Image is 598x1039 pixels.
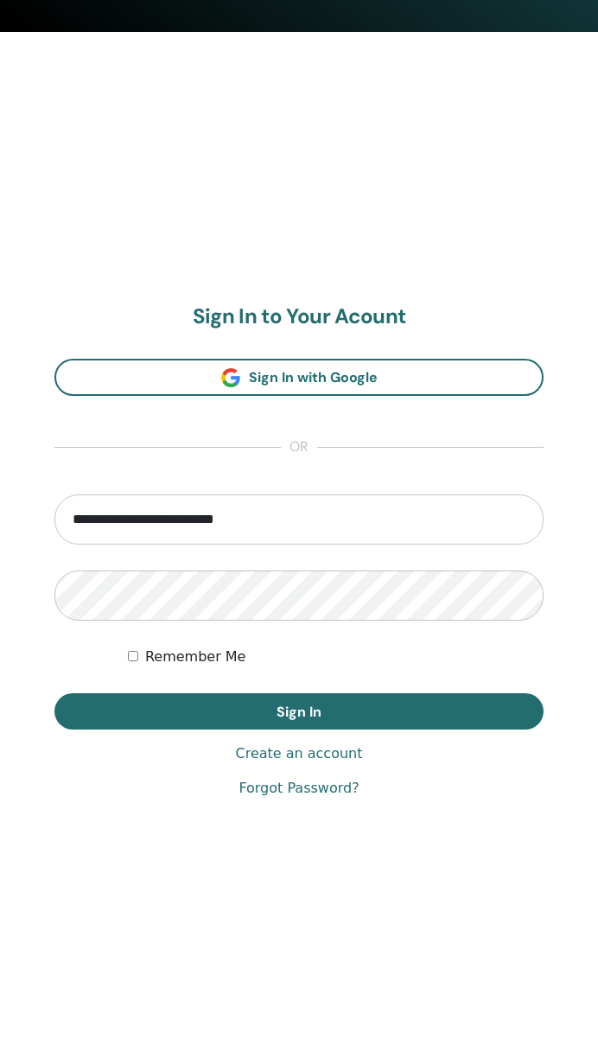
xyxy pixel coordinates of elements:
[128,647,544,667] div: Keep me authenticated indefinitely or until I manually logout
[54,304,544,329] h2: Sign In to Your Acount
[281,437,317,458] span: or
[145,647,246,667] label: Remember Me
[239,778,359,799] a: Forgot Password?
[277,703,321,721] span: Sign In
[54,693,544,730] button: Sign In
[235,743,362,764] a: Create an account
[54,359,544,396] a: Sign In with Google
[249,368,378,386] span: Sign In with Google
